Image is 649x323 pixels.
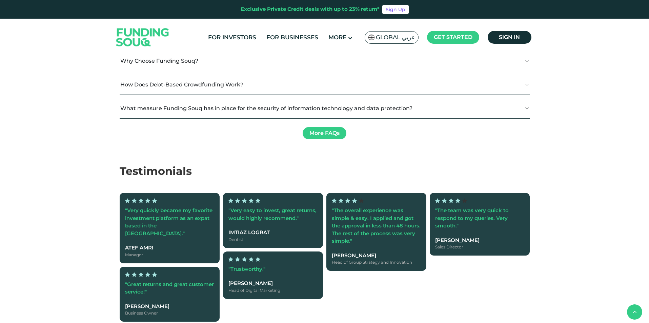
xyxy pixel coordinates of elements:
div: Head of Digital Marketing [228,287,318,293]
span: "Very quickly became my favorite investment platform as an expat based in the [GEOGRAPHIC_DATA]." [125,207,212,237]
button: How Does Debt-Based Crowdfunding Work? [120,75,530,95]
div: [PERSON_NAME] [125,302,214,310]
a: For Businesses [265,32,320,43]
div: [PERSON_NAME] [435,236,524,244]
span: "The overall experience was simple & easy. I applied and got the approval in less than 48 hours. ... [332,207,421,244]
a: Sign in [488,31,531,44]
a: More FAQs [303,127,346,139]
div: [PERSON_NAME] [228,280,318,287]
a: For Investors [206,32,258,43]
button: What measure Funding Souq has in place for the security of information technology and data protec... [120,98,530,118]
span: Get started [434,34,472,40]
div: Manager [125,251,214,258]
span: "Very easy to invest, great returns, would highly recommend." [228,207,317,221]
span: "The team was very quick to respond to my queries. Very smooth." [435,207,509,229]
span: "Great returns and great customer service!" [125,281,214,295]
div: Business Owner [125,310,214,316]
span: Global عربي [376,34,415,41]
span: "Trustworthy." [228,265,265,272]
img: Logo [109,20,176,55]
img: SA Flag [368,35,374,40]
div: Atef Amri [125,244,214,252]
span: Sign in [499,34,520,40]
div: [PERSON_NAME] [332,251,421,259]
span: Testimonials [120,164,192,178]
button: Why Choose Funding Souq? [120,51,530,71]
button: back [627,304,642,320]
div: Dentist [228,236,318,242]
div: Sales Director [435,244,524,250]
div: Exclusive Private Credit deals with up to 23% return* [241,5,380,13]
div: Head of Group Strategy and Innovation [332,259,421,265]
span: More [328,34,346,41]
div: Imtiaz Lograt [228,229,318,237]
a: Sign Up [382,5,409,14]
